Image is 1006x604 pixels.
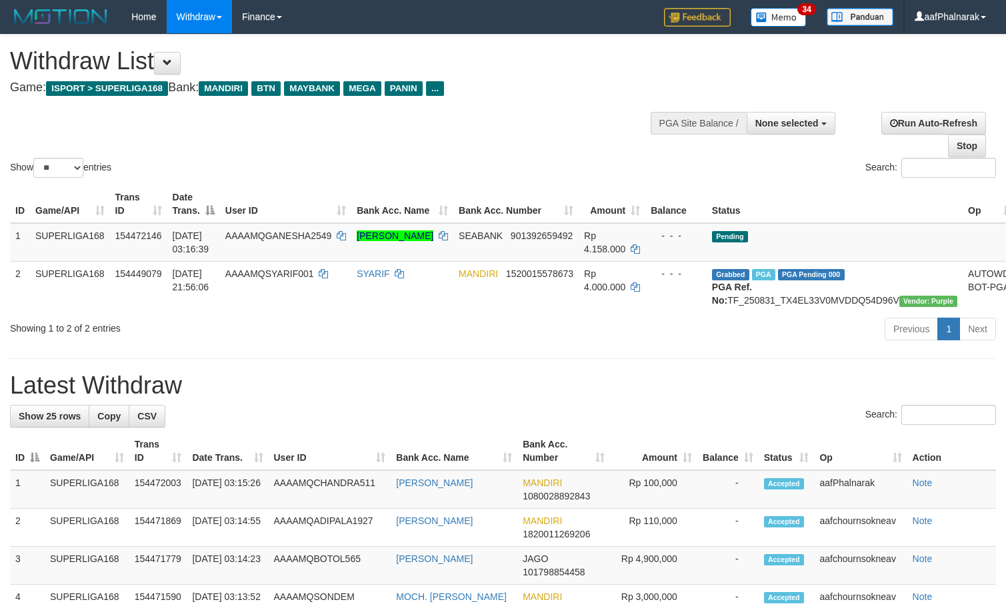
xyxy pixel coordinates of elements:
a: Show 25 rows [10,405,89,428]
td: [DATE] 03:14:55 [187,509,268,547]
span: BTN [251,81,281,96]
span: 154472146 [115,230,162,241]
td: SUPERLIGA168 [45,470,129,509]
h4: Game: Bank: [10,81,657,95]
div: PGA Site Balance / [651,112,747,135]
h1: Latest Withdraw [10,372,996,399]
a: Stop [948,135,986,157]
label: Search: [865,405,996,425]
input: Search: [901,405,996,425]
td: 154471779 [129,547,187,585]
img: Button%20Memo.svg [751,8,807,27]
td: aafchournsokneav [814,509,907,547]
td: AAAAMQADIPALA1927 [269,509,391,547]
a: [PERSON_NAME] [396,477,473,488]
th: Bank Acc. Name: activate to sort column ascending [391,432,517,470]
a: MOCH. [PERSON_NAME] [396,591,507,602]
th: Trans ID: activate to sort column ascending [129,432,187,470]
span: Rp 4.000.000 [584,268,625,292]
span: MANDIRI [523,591,562,602]
td: 1 [10,470,45,509]
span: Accepted [764,516,804,527]
span: MAYBANK [284,81,340,96]
td: SUPERLIGA168 [45,509,129,547]
a: [PERSON_NAME] [396,553,473,564]
th: Action [907,432,996,470]
span: AAAAMQGANESHA2549 [225,230,332,241]
span: SEABANK [459,230,503,241]
a: Run Auto-Refresh [881,112,986,135]
span: Copy 901392659492 to clipboard [511,230,573,241]
span: JAGO [523,553,548,564]
a: [PERSON_NAME] [396,515,473,526]
span: Accepted [764,478,804,489]
a: 1 [937,318,960,340]
td: AAAAMQCHANDRA511 [269,470,391,509]
th: User ID: activate to sort column ascending [220,185,351,223]
span: Accepted [764,592,804,603]
a: Note [913,477,933,488]
h1: Withdraw List [10,48,657,75]
span: Copy [97,411,121,422]
div: - - - [651,267,701,280]
span: [DATE] 03:16:39 [173,230,209,254]
th: Status: activate to sort column ascending [759,432,815,470]
td: - [697,509,759,547]
span: Rp 4.158.000 [584,230,625,254]
span: Copy 1820011269206 to clipboard [523,529,590,539]
span: CSV [137,411,157,422]
th: Status [707,185,963,223]
td: 154471869 [129,509,187,547]
a: Note [913,591,933,602]
span: ... [426,81,444,96]
td: TF_250831_TX4EL33V0MVDDQ54D96V [707,261,963,312]
span: Accepted [764,554,804,565]
td: SUPERLIGA168 [30,223,110,262]
td: [DATE] 03:15:26 [187,470,268,509]
td: Rp 4,900,000 [610,547,697,585]
label: Show entries [10,158,111,178]
input: Search: [901,158,996,178]
img: Feedback.jpg [664,8,731,27]
span: Show 25 rows [19,411,81,422]
span: MEGA [343,81,381,96]
span: Vendor URL: https://trx4.1velocity.biz [899,296,957,307]
td: Rp 100,000 [610,470,697,509]
td: 3 [10,547,45,585]
th: Bank Acc. Name: activate to sort column ascending [351,185,453,223]
span: 34 [797,3,815,15]
th: ID: activate to sort column descending [10,432,45,470]
span: None selected [755,118,819,129]
img: panduan.png [827,8,893,26]
td: 2 [10,261,30,312]
span: Copy 1520015578673 to clipboard [506,268,573,279]
span: MANDIRI [459,268,498,279]
th: Op: activate to sort column ascending [814,432,907,470]
th: Date Trans.: activate to sort column descending [167,185,220,223]
span: MANDIRI [523,477,562,488]
img: MOTION_logo.png [10,7,111,27]
span: Marked by aafchoeunmanni [752,269,775,280]
span: AAAAMQSYARIF001 [225,268,314,279]
span: Grabbed [712,269,749,280]
span: PANIN [385,81,423,96]
td: Rp 110,000 [610,509,697,547]
th: Bank Acc. Number: activate to sort column ascending [453,185,579,223]
th: Balance [645,185,707,223]
td: 154472003 [129,470,187,509]
th: Amount: activate to sort column ascending [579,185,645,223]
th: Date Trans.: activate to sort column ascending [187,432,268,470]
th: User ID: activate to sort column ascending [269,432,391,470]
span: Pending [712,231,748,242]
a: Copy [89,405,129,428]
a: Note [913,553,933,564]
span: Copy 1080028892843 to clipboard [523,491,590,501]
td: SUPERLIGA168 [45,547,129,585]
span: ISPORT > SUPERLIGA168 [46,81,168,96]
th: Game/API: activate to sort column ascending [45,432,129,470]
th: Game/API: activate to sort column ascending [30,185,110,223]
td: 1 [10,223,30,262]
b: PGA Ref. No: [712,282,752,306]
td: - [697,470,759,509]
td: aafPhalnarak [814,470,907,509]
